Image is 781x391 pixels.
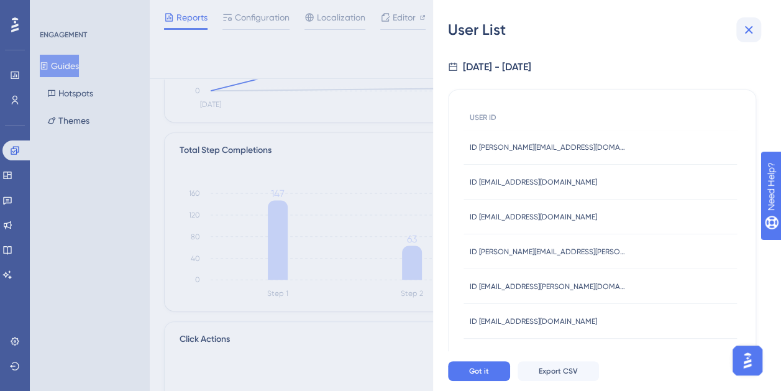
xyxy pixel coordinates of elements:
span: ID [PERSON_NAME][EMAIL_ADDRESS][PERSON_NAME][DOMAIN_NAME] [470,247,625,257]
span: ID [PERSON_NAME][EMAIL_ADDRESS][DOMAIN_NAME] [470,142,625,152]
span: USER ID [470,113,496,122]
iframe: UserGuiding AI Assistant Launcher [729,342,766,379]
div: [DATE] - [DATE] [463,60,531,75]
span: Got it [469,366,489,376]
button: Export CSV [518,361,599,381]
span: ID [EMAIL_ADDRESS][DOMAIN_NAME] [470,316,597,326]
span: ID [EMAIL_ADDRESS][DOMAIN_NAME] [470,212,597,222]
button: Got it [448,361,510,381]
span: ID [EMAIL_ADDRESS][PERSON_NAME][DOMAIN_NAME] [470,282,625,292]
span: Export CSV [539,366,578,376]
span: Need Help? [29,3,78,18]
div: User List [448,20,766,40]
span: ID [EMAIL_ADDRESS][DOMAIN_NAME] [470,177,597,187]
